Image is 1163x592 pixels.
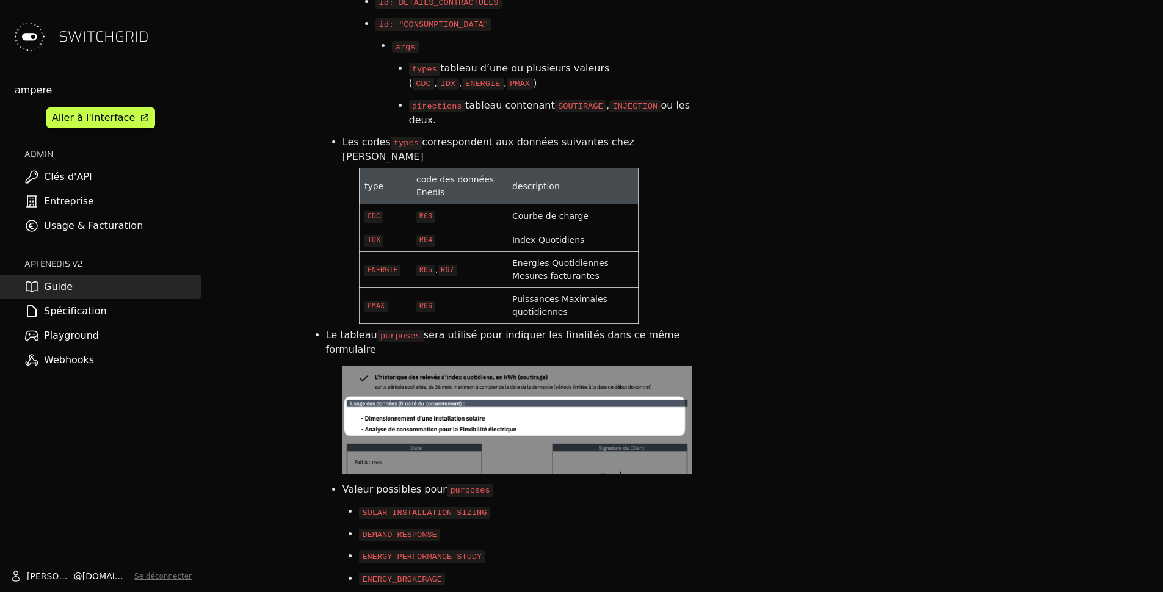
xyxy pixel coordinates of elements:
code: args [392,41,419,53]
div: Index Quotidiens [512,234,633,247]
code: types [391,137,422,149]
div: code des données Enedis [416,173,502,199]
code: DEMAND_RESPONSE [359,529,440,541]
h2: API ENEDIS v2 [24,258,201,270]
code: types [409,63,441,75]
code: IDX [437,78,458,90]
li: Valeur possibles pour [342,478,692,500]
code: PMAX [364,301,388,312]
code: R66 [416,301,435,312]
code: R63 [416,211,435,223]
div: type [364,180,406,193]
h2: ADMIN [24,148,201,160]
li: tableau contenant , ou les deux. [409,95,692,131]
code: INJECTION [609,100,661,112]
code: CDC [413,78,434,90]
code: R67 [438,265,457,276]
code: purposes [377,330,424,342]
code: ENERGIE [364,265,400,276]
div: , [416,263,502,276]
code: IDX [364,235,383,247]
code: PMAX [507,78,534,90]
code: directions [409,100,465,112]
span: SWITCHGRID [59,27,149,46]
button: Se déconnecter [134,571,192,581]
code: R64 [416,235,435,247]
code: SOLAR_INSTALLATION_SIZING [359,507,490,519]
a: Aller à l'interface [46,107,155,128]
img: notion image [342,366,692,474]
span: [DOMAIN_NAME] [82,570,129,582]
li: Le tableau sera utilisé pour indiquer les finalités dans ce même formulaire [326,324,692,361]
div: Aller à l'interface [52,110,135,125]
code: purposes [447,484,493,496]
div: Courbe de charge [512,210,633,223]
code: ENERGY_PERFORMANCE_STUDY [359,550,485,563]
div: description [512,180,633,193]
code: SOUTIRAGE [555,100,606,112]
code: ENERGY_BROKERAGE [359,573,445,585]
div: ampere [15,83,201,98]
span: @ [74,570,82,582]
code: CDC [364,211,383,223]
div: Energies Quotidiennes Mesures facturantes [512,257,633,283]
span: [PERSON_NAME] [27,570,74,582]
li: tableau d’une ou plusieurs valeurs ( , , , ) [409,57,692,95]
div: Puissances Maximales quotidiennes [512,293,633,319]
img: Switchgrid Logo [10,17,49,56]
code: ENERGIE [462,78,504,90]
li: Les codes correspondent aux données suivantes chez [PERSON_NAME] [342,131,692,168]
code: id: "CONSUMPTION_DATA" [375,18,491,31]
code: R65 [416,265,435,276]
